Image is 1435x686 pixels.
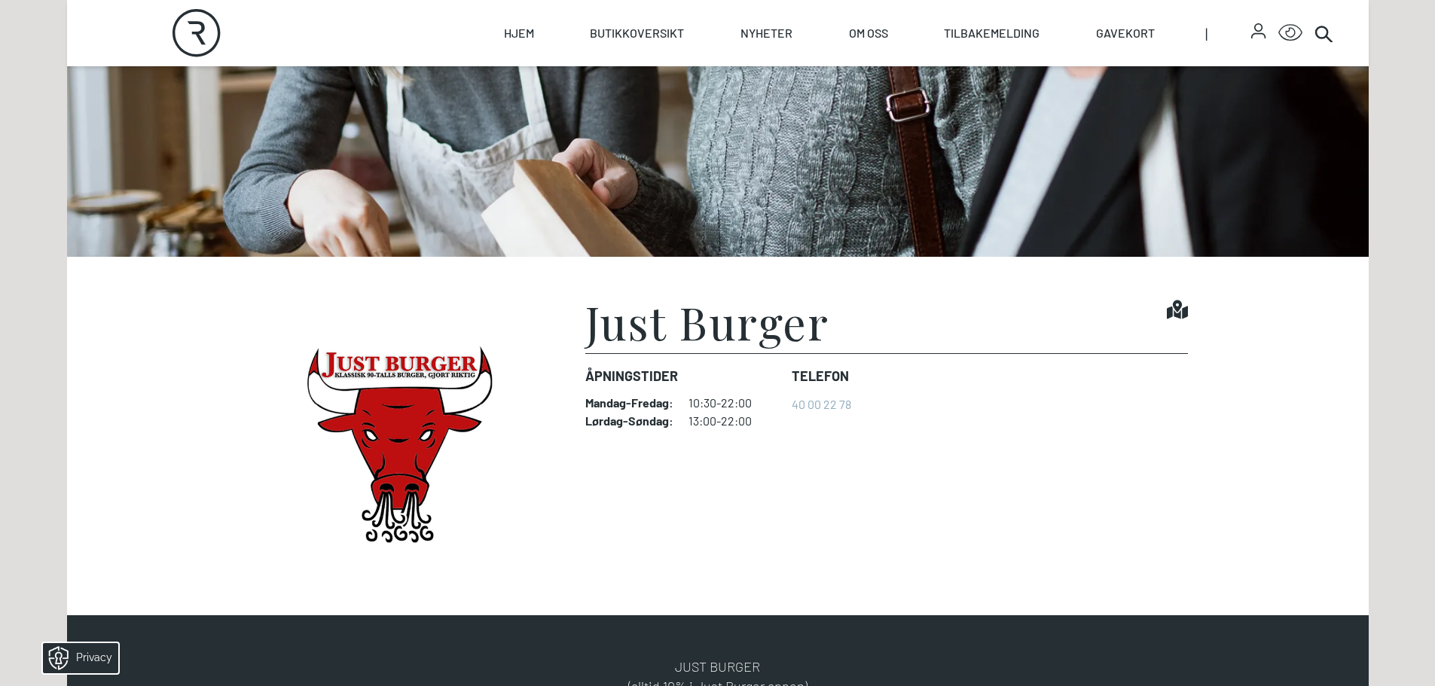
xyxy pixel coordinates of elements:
button: Open Accessibility Menu [1278,21,1302,45]
dt: Mandag - Fredag : [585,395,673,410]
dd: 13:00-22:00 [688,413,780,428]
iframe: Manage Preferences [15,638,138,678]
div: © Mappedin [1252,333,1289,341]
dt: Lørdag - Søndag : [585,413,673,428]
h1: Just Burger [585,299,829,344]
details: Attribution [1248,331,1302,342]
a: 40 00 22 78 [792,397,851,411]
dt: Åpningstider [585,366,780,386]
dd: 10:30-22:00 [688,395,780,410]
dt: Telefon [792,366,851,386]
p: JUST BURGER [392,657,1043,677]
